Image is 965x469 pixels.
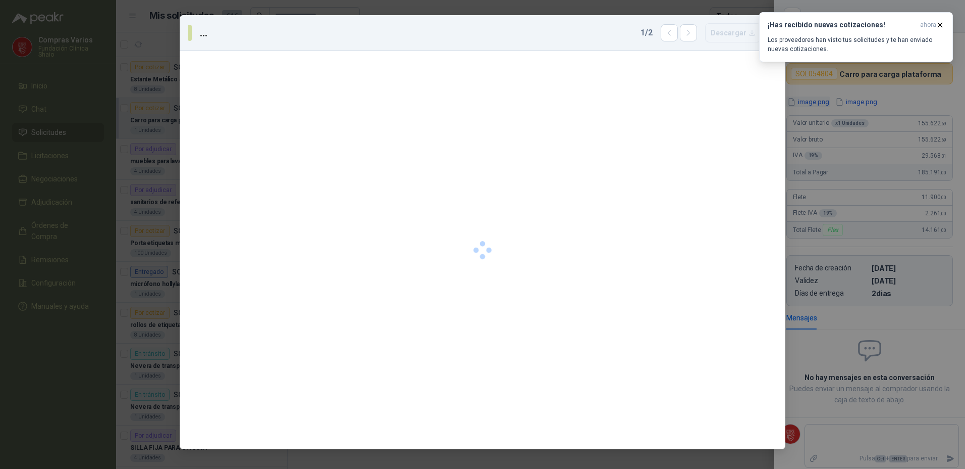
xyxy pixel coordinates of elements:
[640,27,653,39] span: 1 / 2
[768,21,916,29] h3: ¡Has recibido nuevas cotizaciones!
[705,23,761,42] button: Descargar
[920,21,936,29] span: ahora
[200,25,211,40] h3: ...
[759,12,953,62] button: ¡Has recibido nuevas cotizaciones!ahora Los proveedores han visto tus solicitudes y te han enviad...
[768,35,944,54] p: Los proveedores han visto tus solicitudes y te han enviado nuevas cotizaciones.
